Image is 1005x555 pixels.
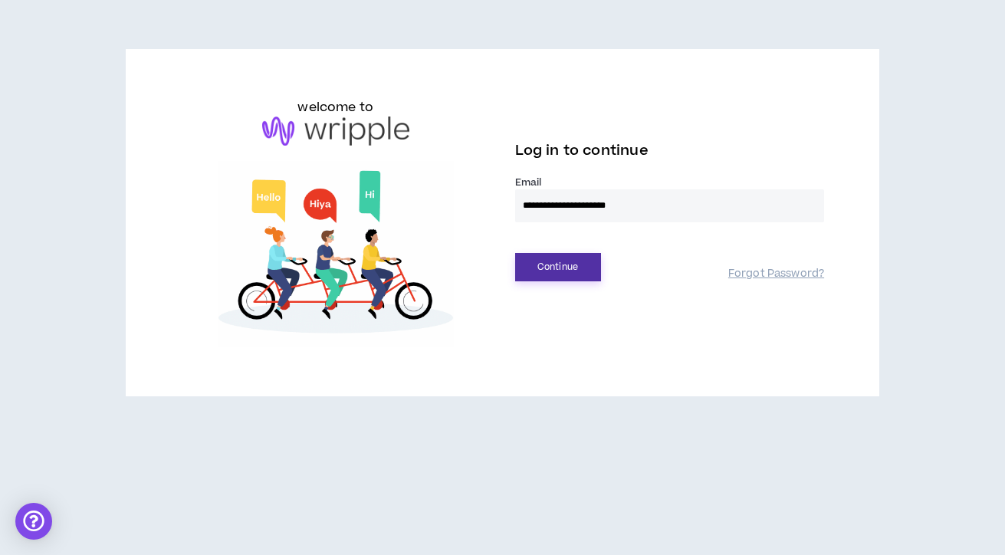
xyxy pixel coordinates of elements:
[297,98,373,117] h6: welcome to
[515,253,601,281] button: Continue
[515,141,649,160] span: Log in to continue
[728,267,824,281] a: Forgot Password?
[515,176,825,189] label: Email
[15,503,52,540] div: Open Intercom Messenger
[181,161,491,348] img: Welcome to Wripple
[262,117,409,146] img: logo-brand.png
